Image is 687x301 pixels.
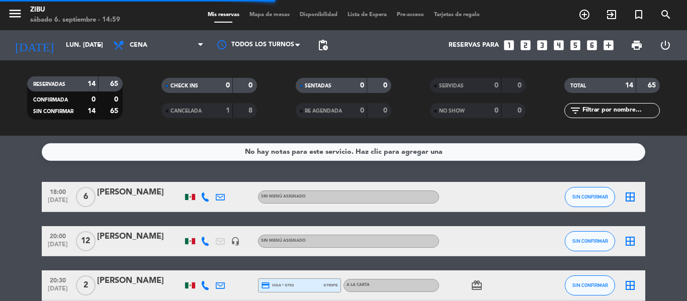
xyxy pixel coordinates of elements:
button: SIN CONFIRMAR [565,275,615,295]
div: [PERSON_NAME] [97,230,183,243]
i: headset_mic [231,237,240,246]
i: credit_card [261,281,270,290]
strong: 0 [383,82,389,89]
span: 20:00 [45,230,70,241]
strong: 14 [625,82,633,89]
strong: 0 [494,82,498,89]
i: looks_6 [585,39,598,52]
div: [PERSON_NAME] [97,274,183,287]
strong: 0 [494,107,498,114]
span: Tarjetas de regalo [429,12,485,18]
span: RE AGENDADA [305,109,342,114]
i: [DATE] [8,34,61,56]
span: [DATE] [45,241,70,253]
strong: 0 [360,82,364,89]
span: stripe [323,282,338,288]
span: SIN CONFIRMAR [572,194,608,199]
i: looks_4 [552,39,565,52]
i: search [660,9,672,21]
span: A LA CARTA [347,283,370,287]
i: menu [8,6,23,21]
div: [PERSON_NAME] [97,186,183,199]
i: exit_to_app [606,9,618,21]
i: filter_list [569,105,581,117]
span: Pre-acceso [392,12,429,18]
i: looks_3 [536,39,549,52]
span: RESERVADAS [33,82,65,87]
strong: 0 [360,107,364,114]
div: Zibu [30,5,120,15]
span: 20:30 [45,274,70,285]
strong: 0 [92,96,96,103]
span: SIN CONFIRMAR [33,109,73,114]
div: LOG OUT [651,30,679,60]
strong: 0 [383,107,389,114]
strong: 65 [110,108,120,115]
span: 2 [76,275,96,295]
i: looks_5 [569,39,582,52]
span: visa * 0793 [261,281,294,290]
div: sábado 6. septiembre - 14:59 [30,15,120,25]
span: BUSCAR [652,6,679,23]
i: border_all [624,191,636,203]
strong: 14 [88,108,96,115]
span: RESERVAR MESA [571,6,598,23]
span: NO SHOW [439,109,465,114]
span: SENTADAS [305,83,331,88]
button: SIN CONFIRMAR [565,231,615,251]
span: 6 [76,187,96,207]
span: pending_actions [317,39,329,51]
strong: 0 [114,96,120,103]
button: SIN CONFIRMAR [565,187,615,207]
span: Disponibilidad [295,12,342,18]
span: Sin menú asignado [261,194,306,198]
div: No hay notas para este servicio. Haz clic para agregar una [245,146,443,158]
span: Cena [130,42,147,49]
span: CONFIRMADA [33,97,68,103]
i: border_all [624,279,636,291]
strong: 1 [226,107,230,114]
span: Reservas para [449,42,499,49]
span: SERVIDAS [439,83,464,88]
span: Mis reservas [203,12,244,18]
strong: 0 [248,82,254,89]
button: menu [8,6,23,25]
strong: 0 [518,82,524,89]
span: Reserva especial [625,6,652,23]
span: Mapa de mesas [244,12,295,18]
span: Sin menú asignado [261,239,306,243]
i: looks_two [519,39,532,52]
strong: 8 [248,107,254,114]
strong: 0 [518,107,524,114]
strong: 14 [88,80,96,87]
span: WALK IN [598,6,625,23]
i: looks_one [502,39,516,52]
i: border_all [624,235,636,247]
span: print [631,39,643,51]
span: SIN CONFIRMAR [572,282,608,288]
i: card_giftcard [471,279,483,291]
span: Lista de Espera [342,12,392,18]
span: CANCELADA [170,109,202,114]
input: Filtrar por nombre... [581,105,659,116]
i: add_box [602,39,615,52]
strong: 65 [648,82,658,89]
i: arrow_drop_down [94,39,106,51]
span: [DATE] [45,197,70,209]
span: [DATE] [45,285,70,297]
span: CHECK INS [170,83,198,88]
span: 12 [76,231,96,251]
span: TOTAL [570,83,586,88]
strong: 65 [110,80,120,87]
span: 18:00 [45,185,70,197]
strong: 0 [226,82,230,89]
i: turned_in_not [633,9,645,21]
i: add_circle_outline [578,9,590,21]
i: power_settings_new [659,39,671,51]
span: SIN CONFIRMAR [572,238,608,244]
